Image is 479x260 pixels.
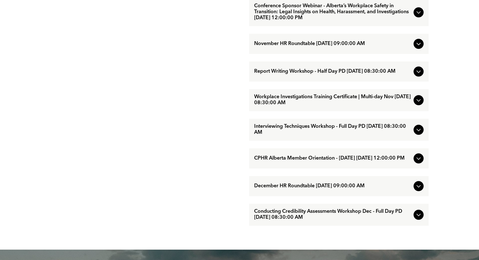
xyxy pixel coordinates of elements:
[254,124,411,136] span: Interviewing Techniques Workshop - Full Day PD [DATE] 08:30:00 AM
[254,41,411,47] span: November HR Roundtable [DATE] 09:00:00 AM
[254,3,411,21] span: Conference Sponsor Webinar - Alberta’s Workplace Safety in Transition: Legal Insights on Health, ...
[254,155,411,161] span: CPHR Alberta Member Orientation - [DATE] [DATE] 12:00:00 PM
[254,94,411,106] span: Workplace Investigations Training Certificate | Multi-day Nov [DATE] 08:30:00 AM
[254,183,411,189] span: December HR Roundtable [DATE] 09:00:00 AM
[254,69,411,75] span: Report Writing Workshop - Half Day PD [DATE] 08:30:00 AM
[254,209,411,221] span: Conducting Credibility Assessments Workshop Dec - Full Day PD [DATE] 08:30:00 AM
